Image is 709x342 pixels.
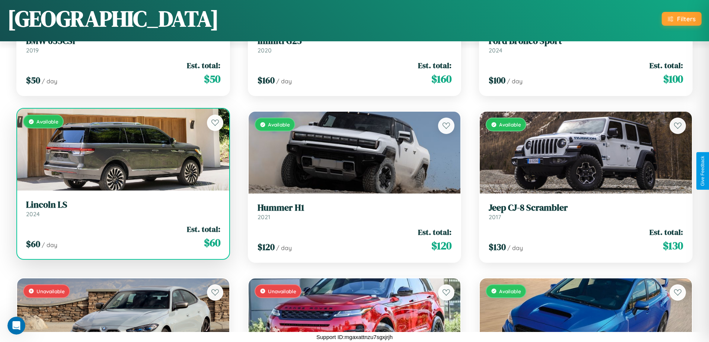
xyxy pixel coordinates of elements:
[187,60,220,71] span: Est. total:
[489,36,683,54] a: Ford Bronco Sport2024
[431,238,451,253] span: $ 120
[431,71,451,86] span: $ 160
[26,36,220,54] a: BMW 635CSi2019
[499,288,521,294] span: Available
[26,199,220,218] a: Lincoln LS2024
[258,213,270,221] span: 2021
[268,288,296,294] span: Unavailable
[316,332,393,342] p: Support ID: mgaxattnzu7sgxjrjh
[258,36,452,47] h3: Infiniti G25
[36,288,65,294] span: Unavailable
[258,241,275,253] span: $ 120
[418,227,451,237] span: Est. total:
[204,71,220,86] span: $ 50
[26,210,40,218] span: 2024
[26,47,39,54] span: 2019
[26,238,40,250] span: $ 60
[499,121,521,128] span: Available
[26,36,220,47] h3: BMW 635CSi
[258,47,272,54] span: 2020
[7,317,25,335] iframe: Intercom live chat
[649,227,683,237] span: Est. total:
[677,15,696,23] div: Filters
[258,36,452,54] a: Infiniti G252020
[204,235,220,250] span: $ 60
[507,77,523,85] span: / day
[276,77,292,85] span: / day
[507,244,523,252] span: / day
[187,224,220,234] span: Est. total:
[662,12,702,26] button: Filters
[258,202,452,213] h3: Hummer H1
[26,74,40,86] span: $ 50
[489,202,683,221] a: Jeep CJ-8 Scrambler2017
[489,47,502,54] span: 2024
[663,71,683,86] span: $ 100
[489,74,505,86] span: $ 100
[489,241,506,253] span: $ 130
[489,202,683,213] h3: Jeep CJ-8 Scrambler
[489,36,683,47] h3: Ford Bronco Sport
[276,244,292,252] span: / day
[663,238,683,253] span: $ 130
[36,118,58,125] span: Available
[26,199,220,210] h3: Lincoln LS
[649,60,683,71] span: Est. total:
[700,156,705,186] div: Give Feedback
[258,74,275,86] span: $ 160
[258,202,452,221] a: Hummer H12021
[268,121,290,128] span: Available
[418,60,451,71] span: Est. total:
[42,241,57,249] span: / day
[7,3,219,34] h1: [GEOGRAPHIC_DATA]
[42,77,57,85] span: / day
[489,213,501,221] span: 2017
